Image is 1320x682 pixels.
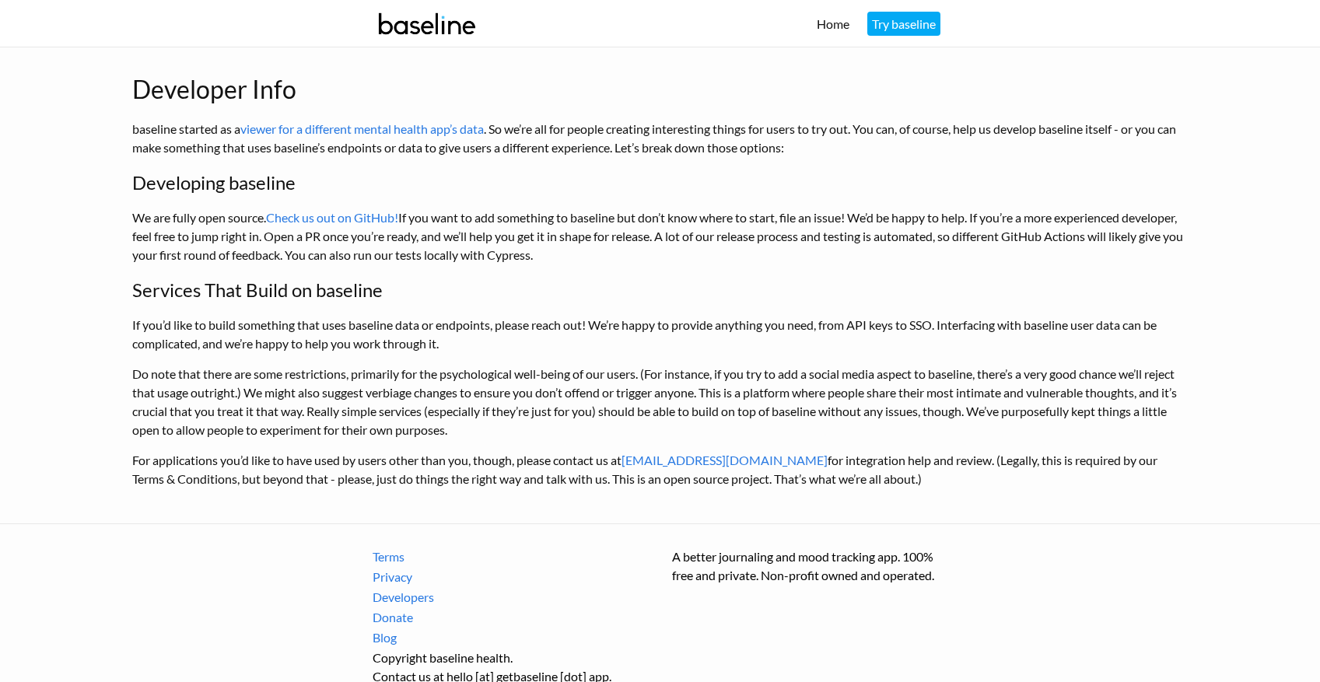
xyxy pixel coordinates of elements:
[867,12,940,36] a: Try baseline
[132,71,1189,108] h1: Developer Info
[132,208,1189,264] p: We are fully open source. If you want to add something to baseline but don’t know where to start,...
[373,588,649,607] a: Developers
[373,568,649,586] a: Privacy
[373,547,649,566] a: Terms
[373,608,649,627] a: Donate
[132,316,1189,353] p: If you’d like to build something that uses baseline data or endpoints, please reach out! We’re ha...
[132,120,1189,157] p: baseline started as a . So we’re all for people creating interesting things for users to try out....
[132,365,1189,439] p: Do note that there are some restrictions, primarily for the psychological well-being of our users...
[817,16,849,31] a: Home
[672,547,948,585] p: A better journaling and mood tracking app. 100% free and private. Non-profit owned and operated.
[373,2,482,45] img: baseline
[373,628,649,647] a: Blog
[132,169,1189,197] h2: Developing baseline
[266,210,398,225] a: Check us out on GitHub!
[132,451,1189,488] p: For applications you’d like to have used by users other than you, though, please contact us at fo...
[621,453,828,467] a: [EMAIL_ADDRESS][DOMAIN_NAME]
[240,121,484,136] a: viewer for a different mental health app’s data
[132,276,1189,304] h2: Services That Build on baseline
